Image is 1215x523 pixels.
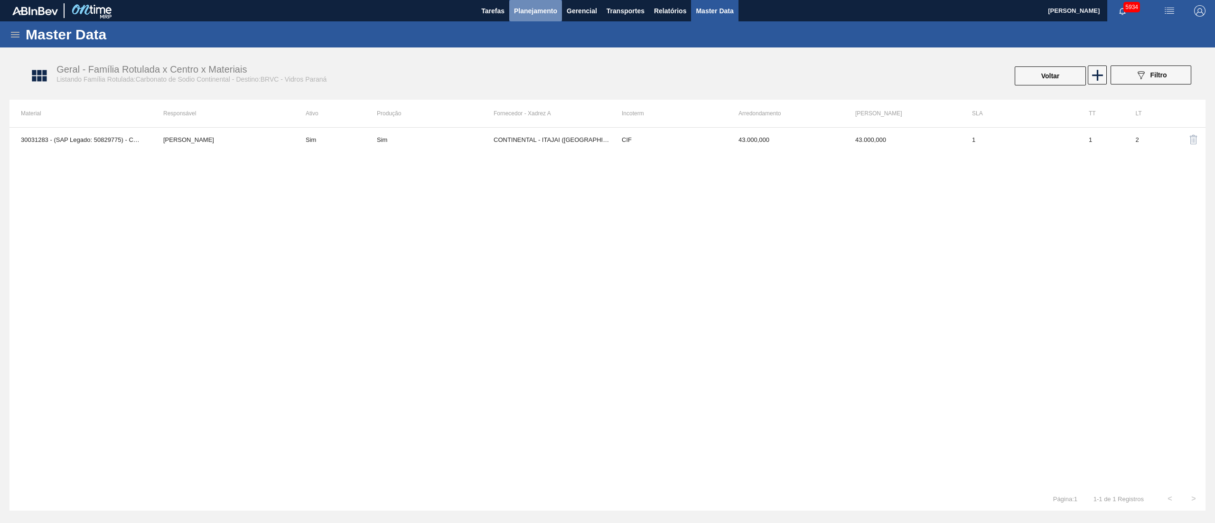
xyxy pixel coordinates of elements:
[494,100,610,127] th: Fornecedor - Xadrez A
[607,5,645,17] span: Transportes
[56,75,327,83] span: Listando Família Rotulada:Carbonato de Sodio Continental - Destino:BRVC - Vidros Paraná
[1123,2,1140,12] span: 5934
[567,5,597,17] span: Gerencial
[377,136,494,143] div: Material sem Data de Descontinuação
[727,128,844,151] td: 43000
[610,128,727,151] td: CIF
[294,100,377,127] th: Ativo
[1106,65,1196,86] div: Filtrar Família Rotulada x Centro x Material
[610,100,727,127] th: Incoterm
[1194,5,1206,17] img: Logout
[1164,5,1175,17] img: userActions
[727,100,844,127] th: Arredondamento
[1053,495,1077,503] span: Página : 1
[844,100,961,127] th: [PERSON_NAME]
[961,128,1077,151] td: 1
[1188,134,1199,145] img: delete-icon
[9,128,152,151] td: 30031283 - (SAP Legado: 50829775) - CARBONATO DE SODIO CONTINENTAL
[152,100,294,127] th: Responsável
[1182,128,1194,151] div: Excluir Material
[9,100,152,127] th: Material
[294,128,377,151] td: Sim
[152,128,294,151] td: Douglas Santana
[481,5,505,17] span: Tarefas
[1158,487,1182,511] button: <
[494,128,610,151] td: CONTINENTAL - ITAJAI (SC)
[961,100,1077,127] th: SLA
[1014,65,1087,86] div: Voltar Para Família Rotulada x Centro
[1087,65,1106,86] div: Nova Família Rotulada x Centro x Material
[377,136,387,143] div: Sim
[1124,128,1170,151] td: 2
[1077,100,1124,127] th: TT
[654,5,686,17] span: Relatórios
[1150,71,1167,79] span: Filtro
[844,128,961,151] td: 43000
[1182,128,1205,151] button: delete-icon
[26,29,194,40] h1: Master Data
[1107,4,1138,18] button: Notificações
[1092,495,1144,503] span: 1 - 1 de 1 Registros
[12,7,58,15] img: TNhmsLtSVTkK8tSr43FrP2fwEKptu5GPRR3wAAAABJRU5ErkJggg==
[696,5,733,17] span: Master Data
[1182,487,1206,511] button: >
[1077,128,1124,151] td: 1
[1124,100,1170,127] th: LT
[56,64,247,75] span: Geral - Família Rotulada x Centro x Materiais
[1015,66,1086,85] button: Voltar
[514,5,557,17] span: Planejamento
[1111,65,1191,84] button: Filtro
[377,100,494,127] th: Produção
